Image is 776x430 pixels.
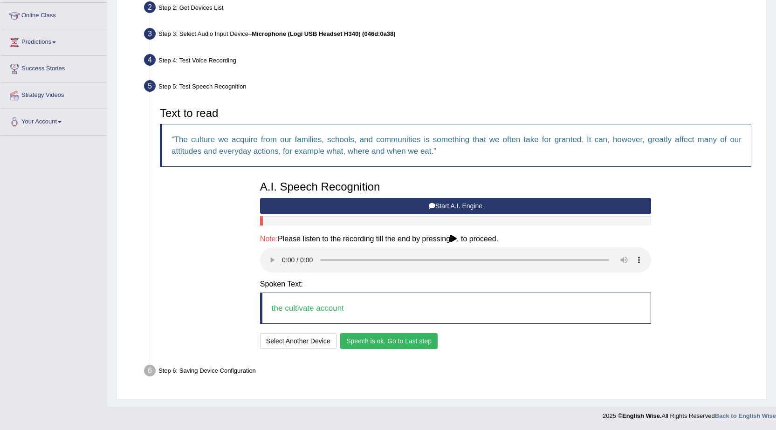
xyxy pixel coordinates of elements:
div: Step 4: Test Voice Recording [140,51,762,72]
a: Success Stories [0,56,107,79]
span: Note: [260,235,278,243]
h3: Text to read [160,107,751,119]
b: Microphone (Logi USB Headset H340) (046d:0a38) [252,30,395,37]
a: Back to English Wise [715,412,776,419]
span: – [248,30,396,37]
blockquote: the cultivate account [260,293,651,324]
button: Speech is ok. Go to Last step [340,333,438,349]
div: Step 5: Test Speech Recognition [140,77,762,98]
button: Select Another Device [260,333,336,349]
a: Online Class [0,3,107,26]
a: Your Account [0,109,107,132]
h3: A.I. Speech Recognition [260,181,651,193]
div: Step 6: Saving Device Configuration [140,362,762,382]
a: Strategy Videos [0,82,107,106]
h4: Please listen to the recording till the end by pressing , to proceed. [260,235,651,243]
q: The culture we acquire from our families, schools, and communities is something that we often tak... [172,135,742,156]
button: Start A.I. Engine [260,198,651,214]
div: 2025 © All Rights Reserved [603,407,776,420]
a: Predictions [0,29,107,53]
div: Step 3: Select Audio Input Device [140,25,762,46]
h4: Spoken Text: [260,280,651,288]
strong: English Wise. [622,412,661,419]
